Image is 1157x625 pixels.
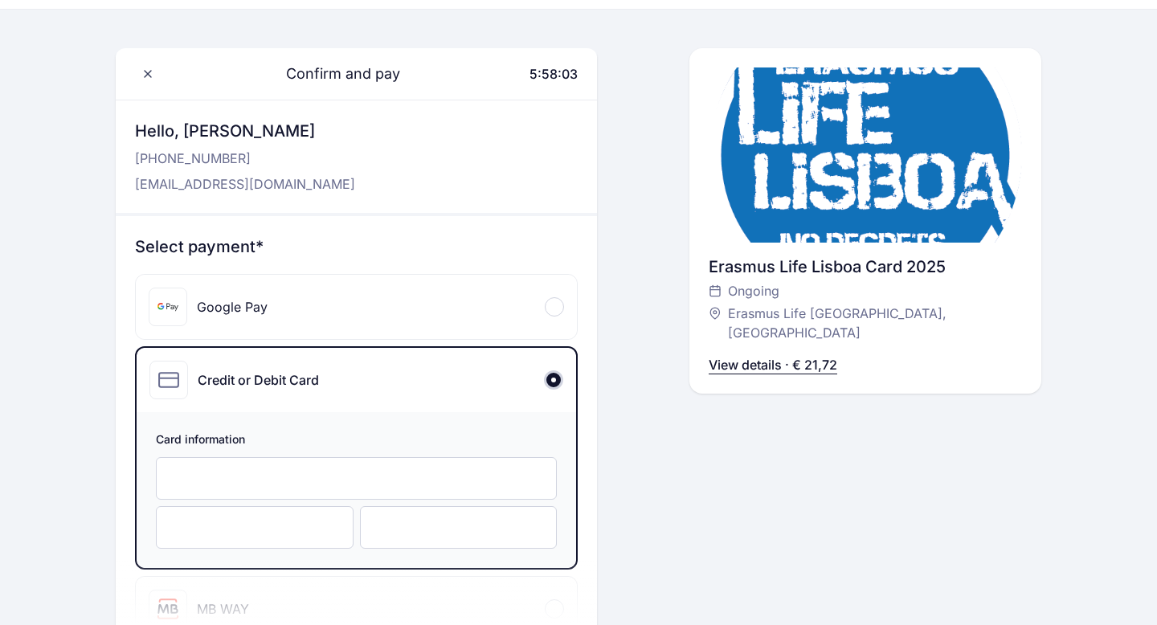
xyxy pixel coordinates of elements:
p: [PHONE_NUMBER] [135,149,355,168]
div: Google Pay [197,297,268,317]
div: Erasmus Life Lisboa Card 2025 [709,255,1022,278]
span: Ongoing [728,281,779,300]
h3: Hello, [PERSON_NAME] [135,120,355,142]
iframe: Beveiligd invoerframe voor vervaldatum [173,520,337,535]
div: Credit or Debit Card [198,370,319,390]
iframe: Beveiligd invoerframe voor CVC [377,520,541,535]
span: 5:58:03 [529,66,578,82]
p: View details · € 21,72 [709,355,837,374]
span: Card information [156,431,557,451]
p: [EMAIL_ADDRESS][DOMAIN_NAME] [135,174,355,194]
iframe: Beveiligd invoerframe voor kaartnummer [173,471,540,486]
span: Erasmus Life [GEOGRAPHIC_DATA], [GEOGRAPHIC_DATA] [728,304,1006,342]
h3: Select payment* [135,235,578,258]
span: Confirm and pay [267,63,400,85]
div: MB WAY [197,599,249,619]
